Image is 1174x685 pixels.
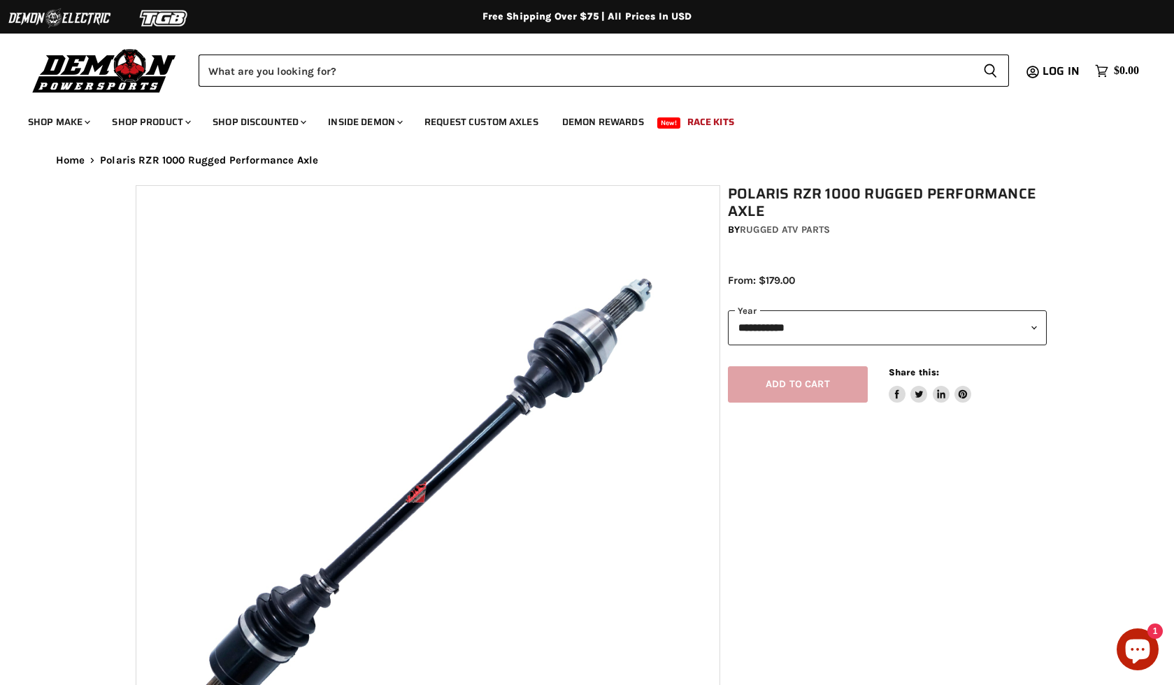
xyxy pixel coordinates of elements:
div: Free Shipping Over $75 | All Prices In USD [28,10,1147,23]
span: New! [657,117,681,129]
select: year [728,310,1047,345]
a: Shop Discounted [202,108,315,136]
a: $0.00 [1088,61,1146,81]
span: From: $179.00 [728,274,795,287]
a: Inside Demon [317,108,411,136]
img: TGB Logo 2 [112,5,217,31]
inbox-online-store-chat: Shopify online store chat [1112,628,1163,674]
h1: Polaris RZR 1000 Rugged Performance Axle [728,185,1047,220]
a: Demon Rewards [552,108,654,136]
span: Log in [1043,62,1080,80]
div: by [728,222,1047,238]
a: Home [56,154,85,166]
input: Search [199,55,972,87]
a: Log in [1036,65,1088,78]
span: Polaris RZR 1000 Rugged Performance Axle [100,154,318,166]
a: Rugged ATV Parts [740,224,830,236]
form: Product [199,55,1009,87]
span: $0.00 [1114,64,1139,78]
img: Demon Electric Logo 2 [7,5,112,31]
a: Race Kits [677,108,745,136]
aside: Share this: [889,366,972,403]
nav: Breadcrumbs [28,154,1147,166]
a: Shop Product [101,108,199,136]
a: Shop Make [17,108,99,136]
span: Share this: [889,367,939,377]
a: Request Custom Axles [414,108,549,136]
img: Demon Powersports [28,45,181,95]
ul: Main menu [17,102,1136,136]
button: Search [972,55,1009,87]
